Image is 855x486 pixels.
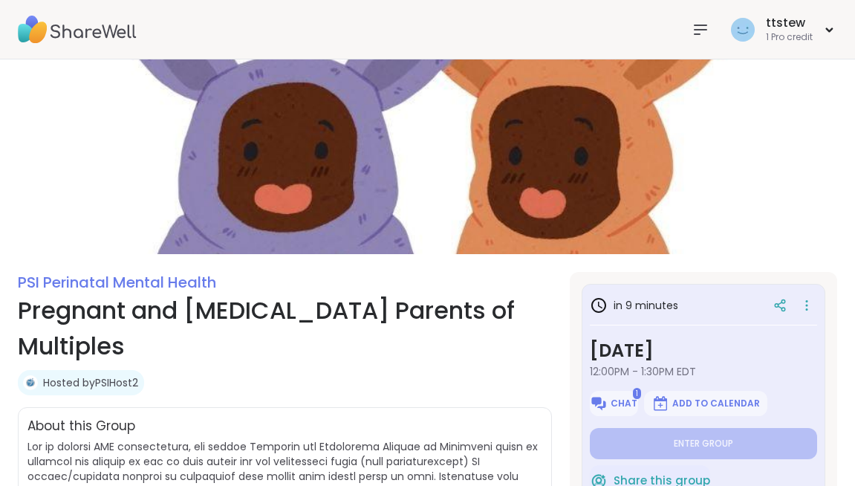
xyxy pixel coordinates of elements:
[590,391,637,416] button: Chat
[651,395,669,412] img: ShareWell Logomark
[611,398,637,409] span: Chat
[590,297,678,314] h3: in 9 minutes
[18,272,216,293] a: PSI Perinatal Mental Health
[674,438,733,450] span: Enter group
[27,417,135,436] h2: About this Group
[23,375,38,390] img: PSIHost2
[731,18,755,42] img: ttstew
[43,375,138,390] a: Hosted byPSIHost2
[766,31,813,44] div: 1 Pro credit
[644,391,767,416] button: Add to Calendar
[590,337,817,364] h3: [DATE]
[18,293,552,364] h1: Pregnant and [MEDICAL_DATA] Parents of Multiples
[766,15,813,31] div: ttstew
[590,364,817,379] span: 12:00PM - 1:30PM EDT
[590,395,608,412] img: ShareWell Logomark
[633,388,641,399] span: 1
[590,428,817,459] button: Enter group
[18,4,137,56] img: ShareWell Nav Logo
[672,398,760,409] span: Add to Calendar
